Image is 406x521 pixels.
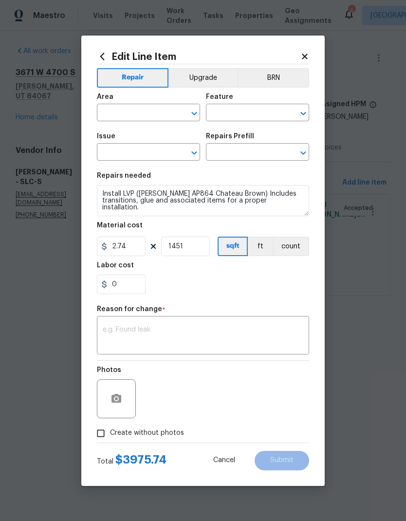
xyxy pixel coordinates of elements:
[187,146,201,160] button: Open
[110,428,184,438] span: Create without photos
[115,454,166,465] span: $ 3975.74
[187,107,201,120] button: Open
[97,51,300,62] h2: Edit Line Item
[213,457,235,464] span: Cancel
[270,457,294,464] span: Submit
[248,237,273,256] button: ft
[273,237,309,256] button: count
[97,262,134,269] h5: Labor cost
[97,306,162,313] h5: Reason for change
[97,93,113,100] h5: Area
[97,367,121,373] h5: Photos
[97,222,143,229] h5: Material cost
[255,451,309,470] button: Submit
[238,68,309,88] button: BRN
[206,133,254,140] h5: Repairs Prefill
[296,107,310,120] button: Open
[97,133,115,140] h5: Issue
[97,455,166,466] div: Total
[296,146,310,160] button: Open
[97,68,168,88] button: Repair
[206,93,233,100] h5: Feature
[97,172,151,179] h5: Repairs needed
[218,237,248,256] button: sqft
[168,68,238,88] button: Upgrade
[198,451,251,470] button: Cancel
[97,185,309,216] textarea: Install LVP ([PERSON_NAME] AP864 Chateau Brown) Includes transitions, glue and associated items f...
